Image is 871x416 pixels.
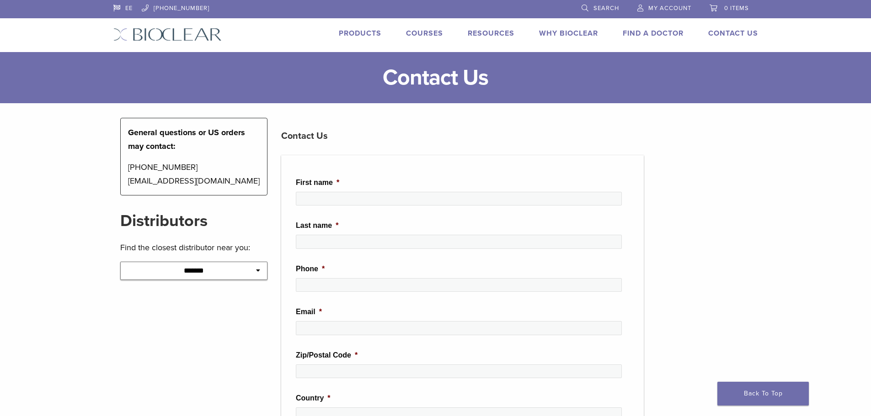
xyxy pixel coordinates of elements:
[296,307,322,317] label: Email
[120,210,268,232] h2: Distributors
[296,351,358,360] label: Zip/Postal Code
[708,29,758,38] a: Contact Us
[296,221,338,231] label: Last name
[113,28,222,41] img: Bioclear
[406,29,443,38] a: Courses
[717,382,809,405] a: Back To Top
[593,5,619,12] span: Search
[296,264,325,274] label: Phone
[128,127,245,151] strong: General questions or US orders may contact:
[468,29,514,38] a: Resources
[539,29,598,38] a: Why Bioclear
[120,241,268,254] p: Find the closest distributor near you:
[623,29,684,38] a: Find A Doctor
[296,394,331,403] label: Country
[724,5,749,12] span: 0 items
[296,178,339,188] label: First name
[128,160,260,188] p: [PHONE_NUMBER] [EMAIL_ADDRESS][DOMAIN_NAME]
[648,5,691,12] span: My Account
[339,29,381,38] a: Products
[281,125,644,147] h3: Contact Us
